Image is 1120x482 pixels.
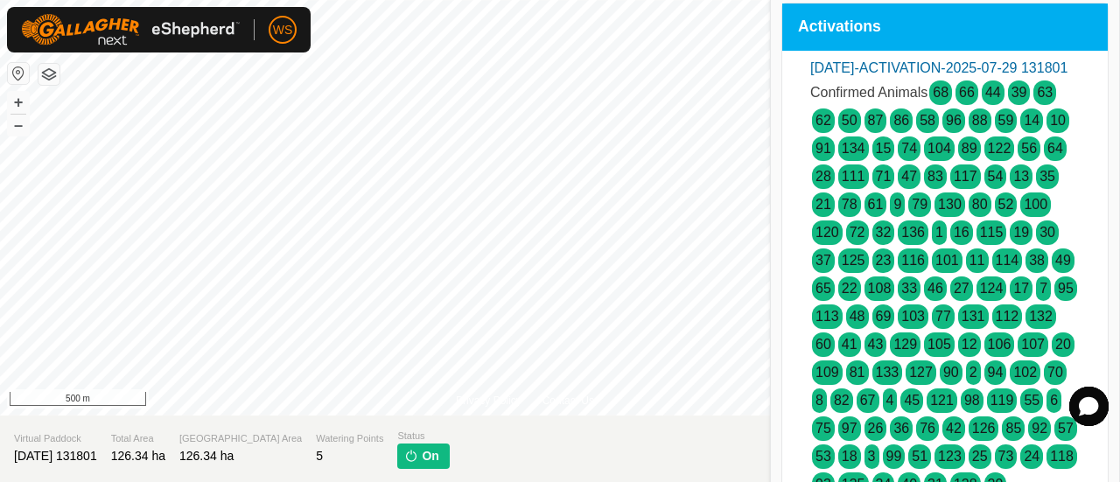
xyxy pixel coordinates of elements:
[980,281,1004,296] a: 124
[868,421,884,436] a: 26
[810,60,1067,75] a: [DATE]-ACTIVATION-2025-07-29 131801
[1013,281,1029,296] a: 17
[938,449,962,464] a: 123
[988,141,1011,156] a: 122
[397,429,449,444] span: Status
[815,113,831,128] a: 62
[901,309,925,324] a: 103
[1047,141,1063,156] a: 64
[998,197,1014,212] a: 52
[933,85,948,100] a: 68
[842,253,865,268] a: 125
[1021,337,1045,352] a: 107
[972,449,988,464] a: 25
[1024,393,1039,408] a: 55
[962,141,977,156] a: 89
[998,449,1014,464] a: 73
[920,113,935,128] a: 58
[316,431,383,446] span: Watering Points
[868,197,884,212] a: 61
[988,169,1004,184] a: 54
[985,85,1001,100] a: 44
[860,393,876,408] a: 67
[273,21,293,39] span: WS
[1050,449,1074,464] a: 118
[946,113,962,128] a: 96
[893,421,909,436] a: 36
[876,141,892,156] a: 15
[868,113,884,128] a: 87
[850,365,865,380] a: 81
[904,393,920,408] a: 45
[1050,113,1066,128] a: 10
[1039,281,1047,296] a: 7
[868,337,884,352] a: 43
[969,365,977,380] a: 2
[938,197,962,212] a: 130
[850,309,865,324] a: 48
[893,197,901,212] a: 9
[935,225,943,240] a: 1
[798,19,881,35] span: Activations
[920,421,935,436] a: 76
[1005,421,1021,436] a: 85
[1024,449,1039,464] a: 24
[810,85,927,100] span: Confirmed Animals
[868,281,892,296] a: 108
[842,113,857,128] a: 50
[542,393,594,409] a: Contact Us
[988,365,1004,380] a: 94
[1037,85,1053,100] a: 63
[930,393,954,408] a: 121
[996,309,1019,324] a: 112
[901,169,917,184] a: 47
[901,141,917,156] a: 74
[893,113,909,128] a: 86
[815,253,831,268] a: 37
[876,253,892,268] a: 23
[893,337,917,352] a: 129
[422,447,438,465] span: On
[901,253,925,268] a: 116
[876,365,899,380] a: 133
[842,421,857,436] a: 97
[815,393,823,408] a: 8
[1013,169,1029,184] a: 13
[969,253,985,268] a: 11
[1021,141,1037,156] a: 56
[927,281,943,296] a: 46
[404,449,418,463] img: turn-on
[179,449,234,463] span: 126.34 ha
[111,449,165,463] span: 126.34 ha
[8,63,29,84] button: Reset Map
[901,225,925,240] a: 136
[868,449,876,464] a: 3
[1024,197,1047,212] a: 100
[959,85,975,100] a: 66
[842,281,857,296] a: 22
[1013,365,1037,380] a: 102
[954,225,969,240] a: 16
[1029,253,1045,268] a: 38
[834,393,850,408] a: 82
[1055,253,1071,268] a: 49
[1011,85,1027,100] a: 39
[316,449,323,463] span: 5
[927,169,943,184] a: 83
[912,197,927,212] a: 79
[815,421,831,436] a: 75
[972,197,988,212] a: 80
[972,113,988,128] a: 88
[815,449,831,464] a: 53
[21,14,240,45] img: Gallagher Logo
[8,92,29,113] button: +
[901,281,917,296] a: 33
[842,169,865,184] a: 111
[1058,421,1074,436] a: 57
[815,141,831,156] a: 91
[1032,421,1047,436] a: 92
[456,393,521,409] a: Privacy Policy
[1013,225,1029,240] a: 19
[8,115,29,136] button: –
[815,309,839,324] a: 113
